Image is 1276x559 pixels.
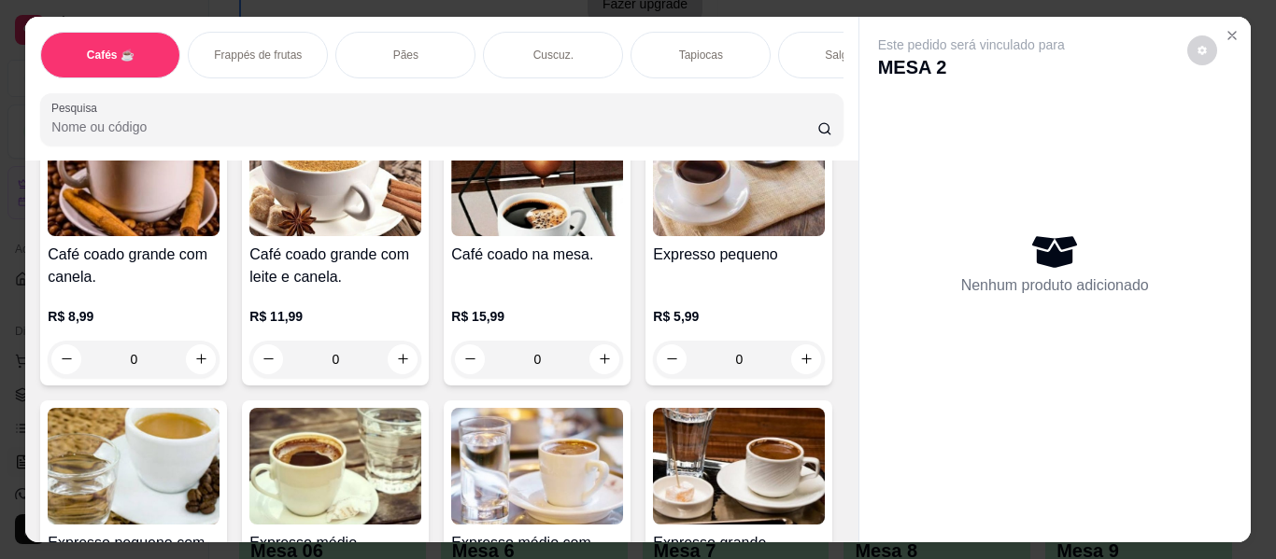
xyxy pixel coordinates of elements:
h4: Expresso médio [249,532,421,554]
button: decrease-product-quantity [657,344,687,374]
button: increase-product-quantity [589,344,619,374]
p: R$ 11,99 [249,307,421,326]
img: product-image [653,119,825,236]
img: product-image [653,408,825,524]
p: Frappés de frutas [214,48,302,63]
p: R$ 8,99 [48,307,220,326]
input: Pesquisa [51,118,817,136]
p: Cafés ☕ [87,48,135,63]
label: Pesquisa [51,100,104,116]
p: R$ 15,99 [451,307,623,326]
img: product-image [451,408,623,524]
p: Nenhum produto adicionado [961,274,1149,297]
button: decrease-product-quantity [455,344,485,374]
h4: Café coado grande com canela. [48,244,220,288]
p: Este pedido será vinculado para [878,35,1065,54]
p: Salgados [825,48,872,63]
h4: Expresso grande [653,532,825,554]
button: increase-product-quantity [791,344,821,374]
p: MESA 2 [878,54,1065,80]
button: Close [1217,21,1247,50]
button: decrease-product-quantity [1187,35,1217,65]
p: Tapiocas [679,48,723,63]
img: product-image [249,119,421,236]
button: decrease-product-quantity [51,344,81,374]
h4: Café coado grande com leite e canela. [249,244,421,288]
img: product-image [249,408,421,524]
p: Cuscuz. [533,48,574,63]
img: product-image [48,408,220,524]
p: R$ 5,99 [653,307,825,326]
button: decrease-product-quantity [253,344,283,374]
p: Pães [393,48,418,63]
button: increase-product-quantity [186,344,216,374]
img: product-image [48,119,220,236]
img: product-image [451,119,623,236]
button: increase-product-quantity [388,344,418,374]
h4: Café coado na mesa. [451,244,623,266]
h4: Expresso pequeno [653,244,825,266]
